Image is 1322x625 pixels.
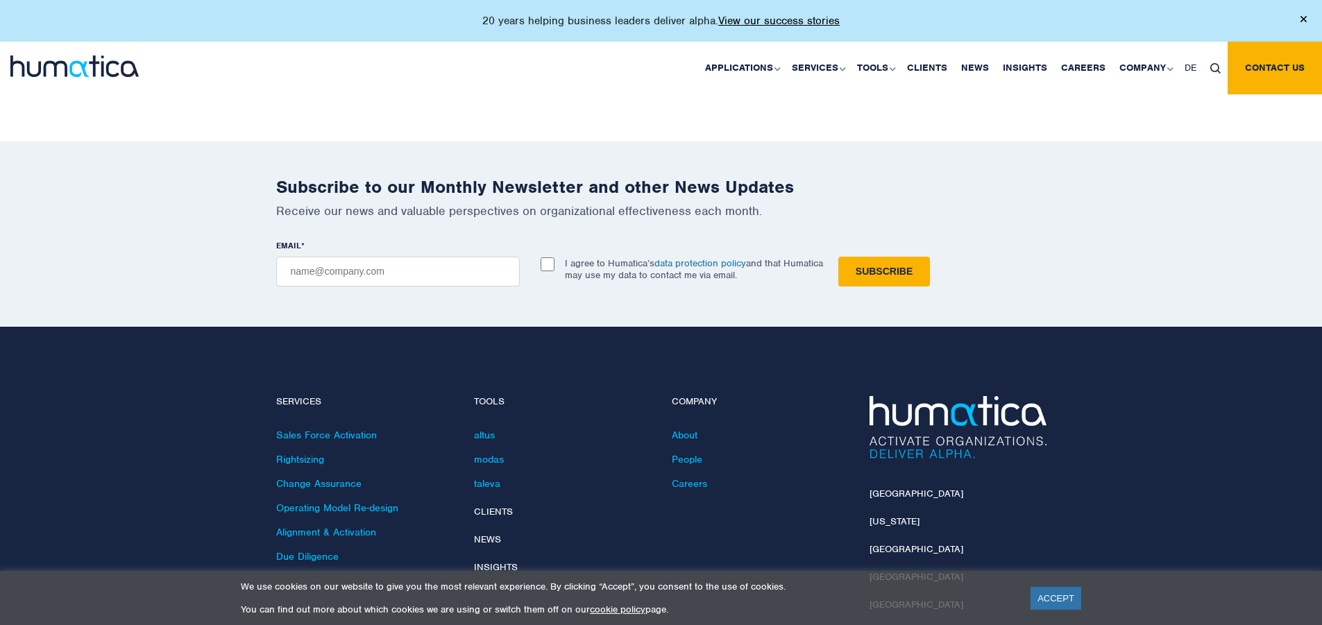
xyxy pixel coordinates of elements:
[870,543,963,555] a: [GEOGRAPHIC_DATA]
[482,14,840,28] p: 20 years helping business leaders deliver alpha.
[276,550,339,563] a: Due Diligence
[474,396,651,408] h4: Tools
[565,257,823,281] p: I agree to Humatica’s and that Humatica may use my data to contact me via email.
[785,42,850,94] a: Services
[1112,42,1178,94] a: Company
[1185,62,1196,74] span: DE
[541,257,554,271] input: I agree to Humatica’sdata protection policyand that Humatica may use my data to contact me via em...
[474,477,500,490] a: taleva
[870,488,963,499] a: [GEOGRAPHIC_DATA]
[474,506,513,517] a: Clients
[474,429,495,441] a: altus
[672,396,849,408] h4: Company
[870,396,1046,459] img: Humatica
[276,257,520,286] input: name@company.com
[850,42,900,94] a: Tools
[474,533,501,545] a: News
[954,42,996,94] a: News
[1228,42,1322,94] a: Contact us
[241,603,1013,615] p: You can find out more about which cookies we are using or switch them off on our page.
[1178,42,1203,94] a: DE
[241,581,1013,592] p: We use cookies on our website to give you the most relevant experience. By clicking “Accept”, you...
[276,240,301,251] span: EMAIL
[996,42,1054,94] a: Insights
[276,176,1046,198] h2: Subscribe to our Monthly Newsletter and other News Updates
[654,257,746,269] a: data protection policy
[474,561,518,573] a: Insights
[698,42,785,94] a: Applications
[718,14,840,28] a: View our success stories
[276,429,377,441] a: Sales Force Activation
[474,453,504,465] a: modas
[276,203,1046,219] p: Receive our news and valuable perspectives on organizational effectiveness each month.
[672,429,697,441] a: About
[276,453,324,465] a: Rightsizing
[1054,42,1112,94] a: Careers
[276,477,362,490] a: Change Assurance
[10,55,139,77] img: logo
[900,42,954,94] a: Clients
[870,515,920,527] a: [US_STATE]
[838,257,930,286] input: Subscribe
[276,396,453,408] h4: Services
[276,526,376,538] a: Alignment & Activation
[672,477,707,490] a: Careers
[590,603,645,615] a: cookie policy
[672,453,702,465] a: People
[1210,63,1221,74] img: search_icon
[276,502,398,514] a: Operating Model Re-design
[1031,587,1081,610] a: ACCEPT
